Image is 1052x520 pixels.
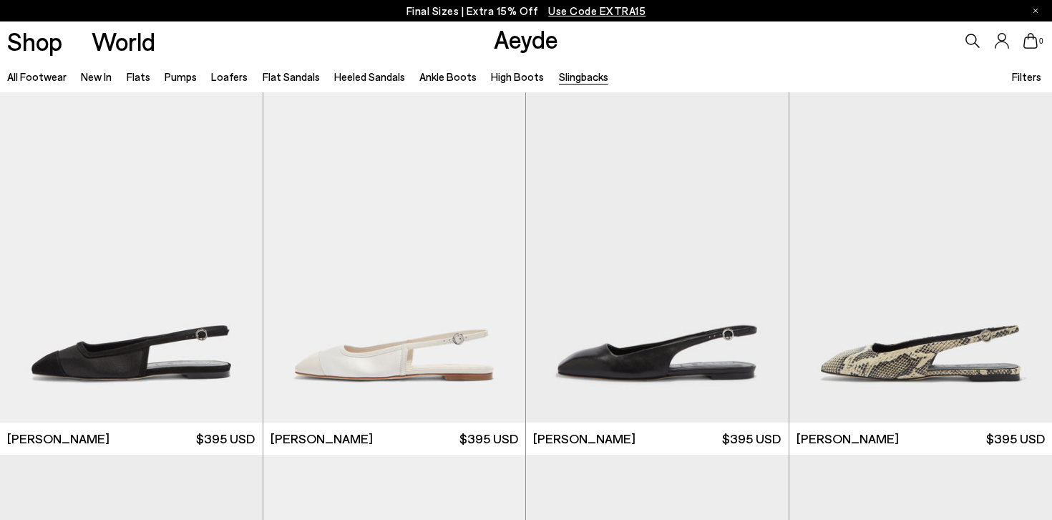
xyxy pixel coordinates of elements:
span: [PERSON_NAME] [7,430,109,448]
span: $395 USD [459,430,518,448]
a: [PERSON_NAME] $395 USD [263,423,526,455]
span: Filters [1012,70,1041,83]
a: Next slide Previous slide [526,92,789,423]
span: $395 USD [986,430,1045,448]
p: Final Sizes | Extra 15% Off [406,2,646,20]
span: 0 [1038,37,1045,45]
span: [PERSON_NAME] [533,430,635,448]
a: High Boots [491,70,544,83]
a: Ankle Boots [419,70,477,83]
span: Navigate to /collections/ss25-final-sizes [548,4,646,17]
a: Heeled Sandals [334,70,405,83]
span: $395 USD [722,430,781,448]
a: World [92,29,155,54]
a: Shop [7,29,62,54]
div: 1 / 6 [526,92,789,423]
a: [PERSON_NAME] $395 USD [526,423,789,455]
a: Pumps [165,70,197,83]
a: New In [81,70,112,83]
span: [PERSON_NAME] [797,430,899,448]
a: Flats [127,70,150,83]
a: All Footwear [7,70,67,83]
span: $395 USD [196,430,255,448]
a: Loafers [211,70,248,83]
a: Aeyde [494,24,558,54]
a: Slingbacks [559,70,608,83]
img: Geraldine Slingback Flats [526,92,789,423]
span: [PERSON_NAME] [271,430,373,448]
img: Geraldine Satin Toe-Cap Slingback [263,92,526,423]
a: Flat Sandals [263,70,320,83]
a: 0 [1023,33,1038,49]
